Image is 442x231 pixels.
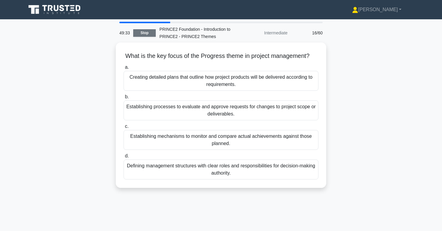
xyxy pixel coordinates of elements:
div: Defining management structures with clear roles and responsibilities for decision-making authority. [124,160,318,179]
div: Intermediate [238,27,291,39]
a: [PERSON_NAME] [338,4,416,16]
h5: What is the key focus of the Progress theme in project management? [123,52,319,60]
div: 49:33 [116,27,133,39]
span: c. [125,124,128,129]
span: b. [125,94,129,99]
div: PRINCE2 Foundation - Introduction to PRINCE2 - PRINCE2 Themes [156,23,238,43]
div: 16/60 [291,27,326,39]
span: d. [125,153,129,158]
div: Establishing mechanisms to monitor and compare actual achievements against those planned. [124,130,318,150]
div: Establishing processes to evaluate and approve requests for changes to project scope or deliverab... [124,100,318,120]
span: a. [125,65,129,70]
div: Creating detailed plans that outline how project products will be delivered according to requirem... [124,71,318,91]
a: Stop [133,29,156,37]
